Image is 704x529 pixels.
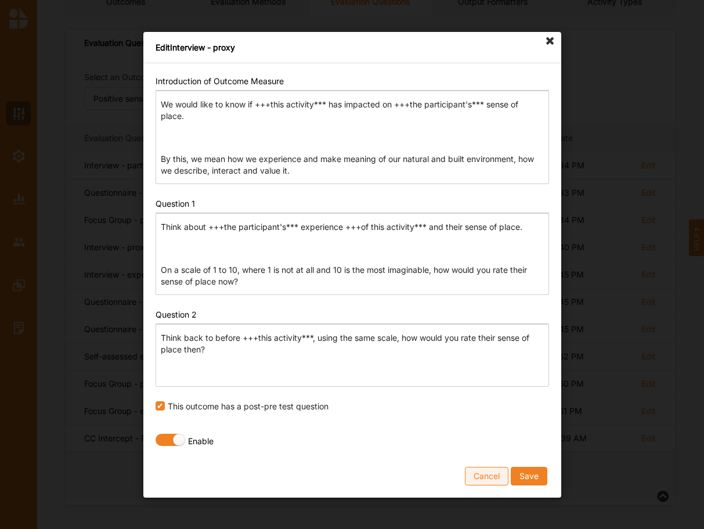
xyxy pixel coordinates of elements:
p: On a scale of 1 to 10, where 1 is not at all and 10 is the most imaginable, how would you rate th... [161,264,543,287]
label: Introduction of Outcome Measure [156,76,284,86]
div: Editor editing area: main. Press Alt+0 for help. [156,213,549,295]
div: Editor editing area: main. Press Alt+0 for help. [156,324,549,386]
div: Edit Interview - proxy [143,32,561,63]
label: Question 1 [156,199,195,208]
div: Editor editing area: main. Press Alt+0 for help. [156,91,549,184]
button: Cancel [465,466,508,485]
p: Think back to before +++this activity***, using the same scale, how would you rate their sense of... [161,332,543,379]
p: Think about +++the participant's*** experience +++of this activity*** and their sense of place. [161,221,543,255]
p: By this, we mean how we experience and make meaning of our natural and built environment, how we ... [161,153,543,176]
label: Enable [188,436,214,448]
label: Question 2 [156,310,197,319]
button: Save [510,466,547,485]
div: This outcome has a post-pre test question [156,400,549,412]
p: We would like to know if +++this activity*** has impacted on +++the participant's*** sense of place. [161,98,543,145]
